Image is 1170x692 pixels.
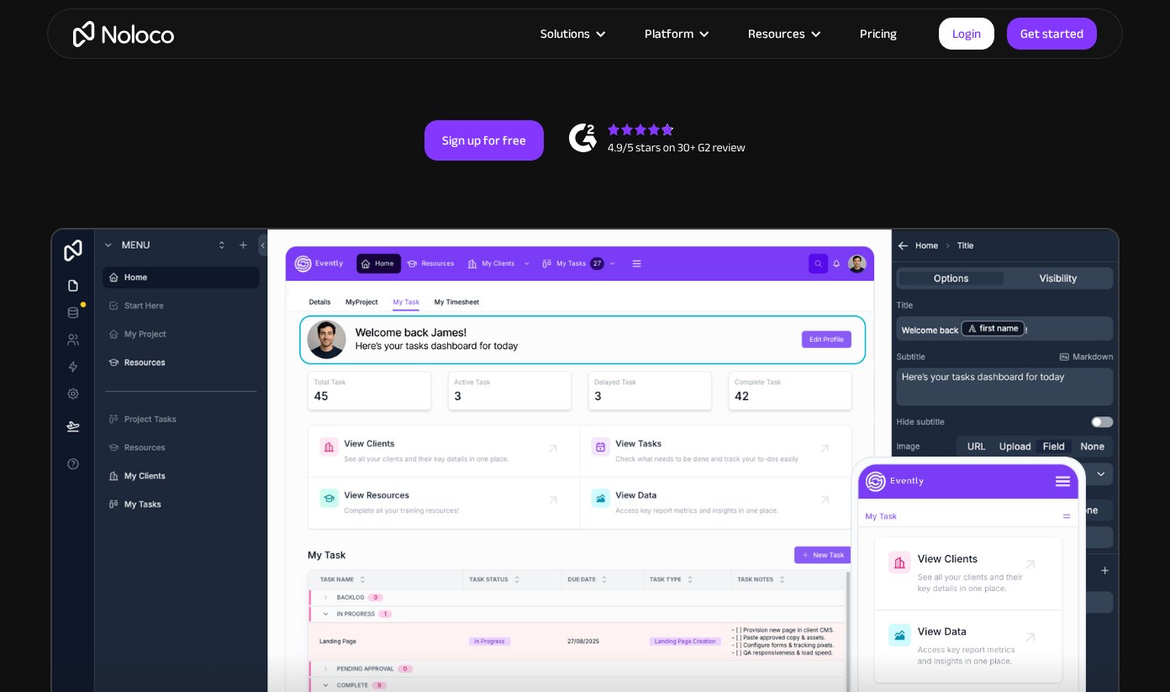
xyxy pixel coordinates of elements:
a: Sign up for free [424,120,544,161]
div: Platform [645,23,693,45]
div: Platform [624,23,727,45]
div: Resources [748,23,805,45]
div: Solutions [540,23,590,45]
div: Solutions [519,23,624,45]
a: Login [939,18,994,50]
a: home [73,21,174,47]
div: Resources [727,23,839,45]
a: Pricing [839,23,918,45]
a: Get started [1007,18,1097,50]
